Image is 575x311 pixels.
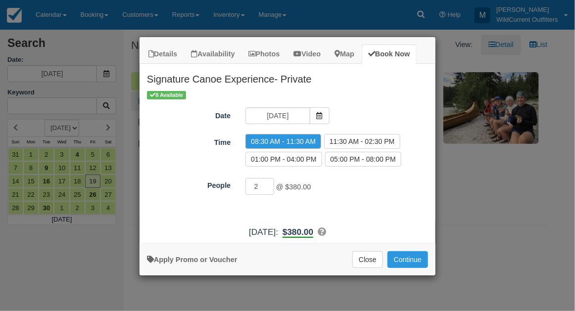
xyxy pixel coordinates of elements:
[249,227,276,237] span: [DATE]
[140,177,238,191] label: People
[325,152,401,167] label: 05:00 PM - 08:00 PM
[245,178,274,195] input: People
[140,64,435,89] h2: Signature Canoe Experience- Private
[242,44,287,64] a: Photos
[147,91,186,99] span: 8 Available
[140,107,238,121] label: Date
[352,251,383,268] button: Close
[276,183,311,191] span: @ $380.00
[140,64,435,238] div: Item Modal
[140,226,435,238] div: :
[283,227,313,238] b: $380.00
[287,44,327,64] a: Video
[245,134,321,149] label: 08:30 AM - 11:30 AM
[362,44,416,64] a: Book Now
[387,251,428,268] button: Add to Booking
[142,44,184,64] a: Details
[147,256,237,264] a: Apply Voucher
[140,134,238,148] label: Time
[185,44,241,64] a: Availability
[245,152,322,167] label: 01:00 PM - 04:00 PM
[324,134,400,149] label: 11:30 AM - 02:30 PM
[328,44,361,64] a: Map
